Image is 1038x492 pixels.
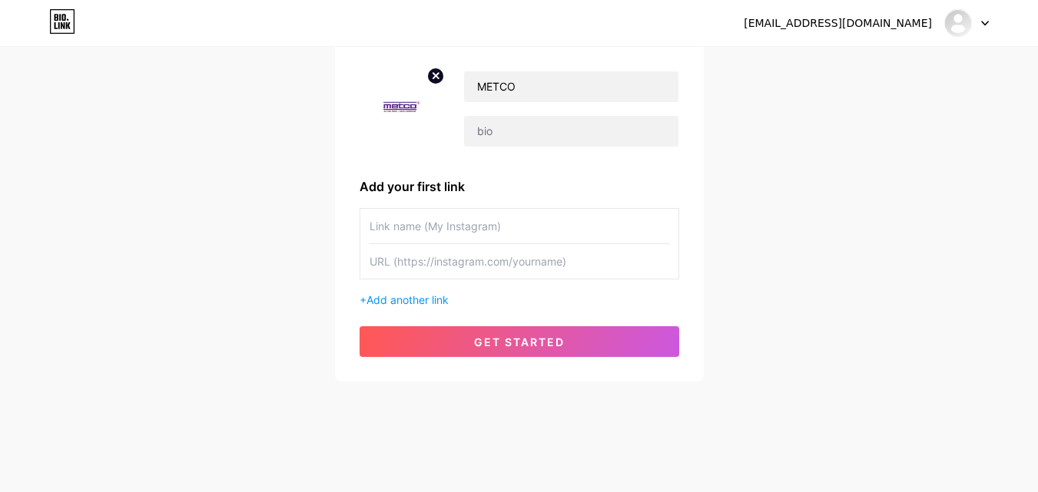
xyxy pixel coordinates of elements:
[366,293,449,306] span: Add another link
[370,209,669,243] input: Link name (My Instagram)
[464,71,678,102] input: Your name
[360,177,679,196] div: Add your first link
[474,335,565,348] span: get started
[360,326,679,357] button: get started
[370,244,669,279] input: URL (https://instagram.com/yourname)
[360,292,679,308] div: +
[744,15,932,31] div: [EMAIL_ADDRESS][DOMAIN_NAME]
[943,8,973,38] img: METCO CAL
[464,116,678,147] input: bio
[360,64,446,153] img: profile pic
